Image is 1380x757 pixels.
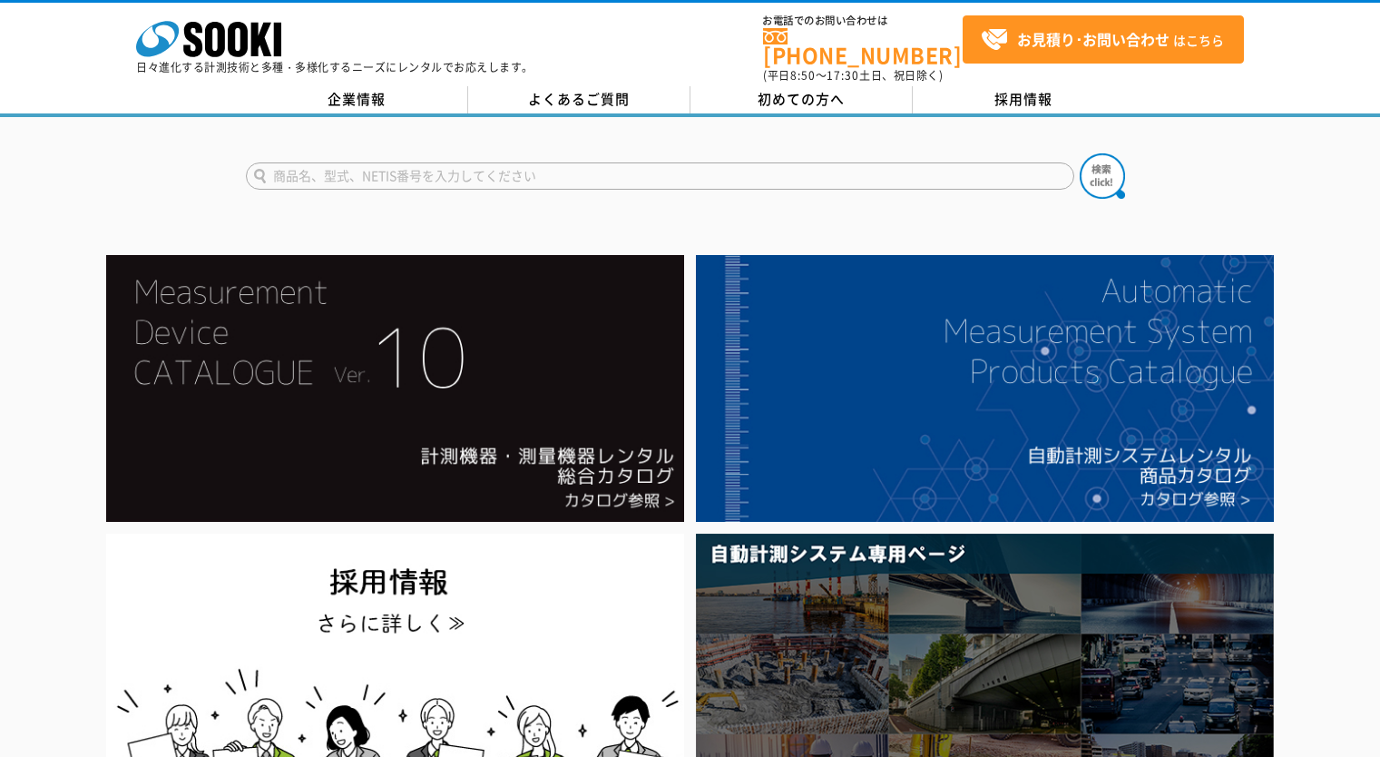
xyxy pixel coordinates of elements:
[136,62,533,73] p: 日々進化する計測技術と多種・多様化するニーズにレンタルでお応えします。
[690,86,913,113] a: 初めての方へ
[763,67,943,84] span: (平日 ～ 土日、祝日除く)
[981,26,1224,54] span: はこちら
[106,255,684,522] img: Catalog Ver10
[696,255,1274,522] img: 自動計測システムカタログ
[913,86,1135,113] a: 採用情報
[246,162,1074,190] input: 商品名、型式、NETIS番号を入力してください
[763,15,963,26] span: お電話でのお問い合わせは
[827,67,859,84] span: 17:30
[246,86,468,113] a: 企業情報
[758,89,845,109] span: 初めての方へ
[468,86,690,113] a: よくあるご質問
[1080,153,1125,199] img: btn_search.png
[763,28,963,65] a: [PHONE_NUMBER]
[963,15,1244,64] a: お見積り･お問い合わせはこちら
[790,67,816,84] span: 8:50
[1017,28,1170,50] strong: お見積り･お問い合わせ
